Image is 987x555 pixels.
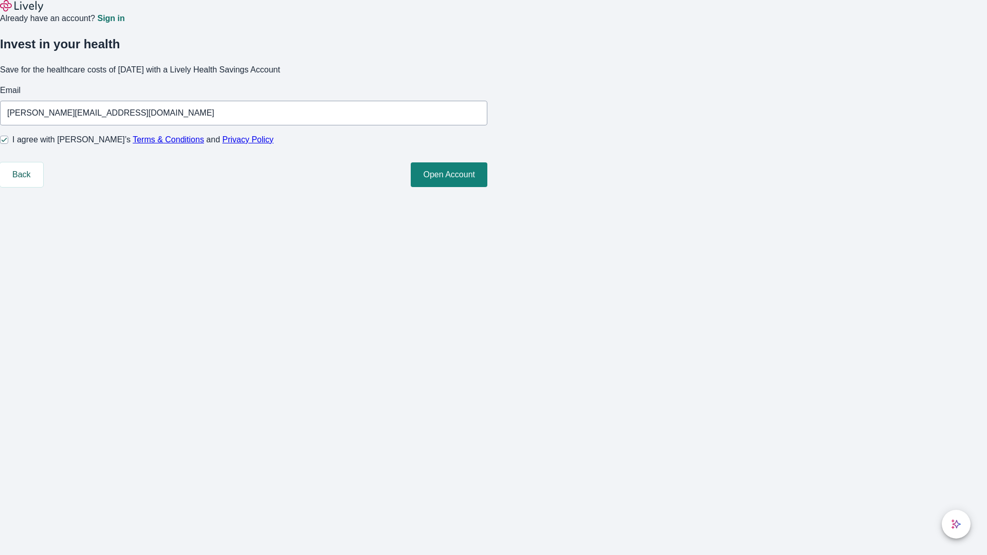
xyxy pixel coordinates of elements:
button: Open Account [411,162,487,187]
svg: Lively AI Assistant [951,519,961,529]
button: chat [942,510,971,539]
span: I agree with [PERSON_NAME]’s and [12,134,273,146]
a: Sign in [97,14,124,23]
a: Privacy Policy [223,135,274,144]
a: Terms & Conditions [133,135,204,144]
